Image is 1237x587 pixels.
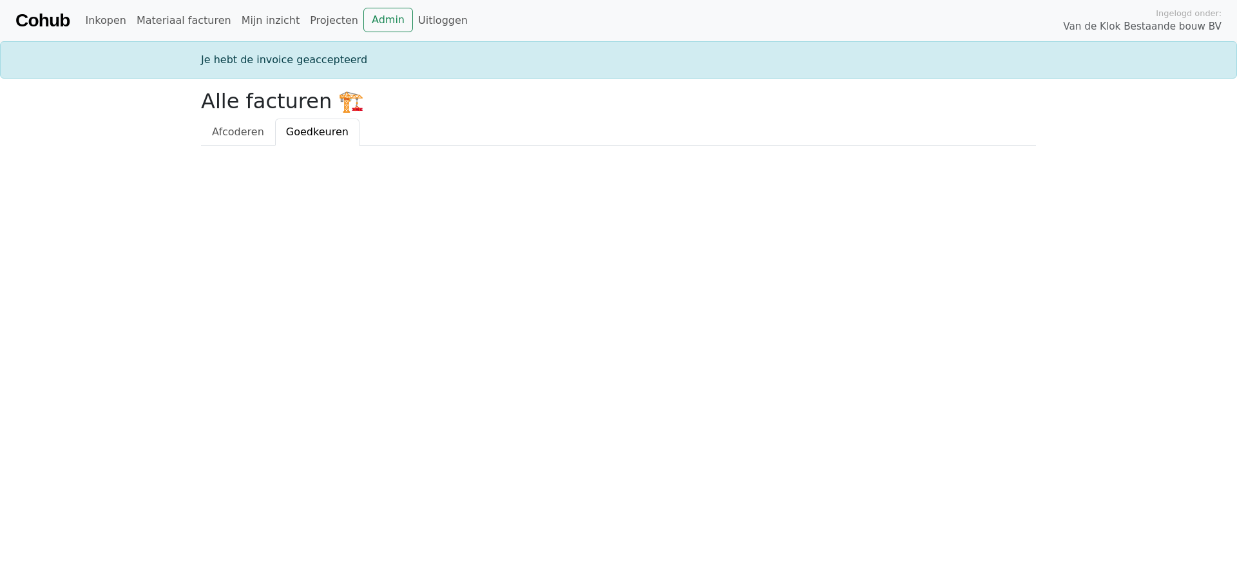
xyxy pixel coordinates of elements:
[275,119,360,146] a: Goedkeuren
[201,119,275,146] a: Afcoderen
[1156,7,1222,19] span: Ingelogd onder:
[363,8,413,32] a: Admin
[201,89,1036,113] h2: Alle facturen 🏗️
[1063,19,1222,34] span: Van de Klok Bestaande bouw BV
[413,8,473,34] a: Uitloggen
[15,5,70,36] a: Cohub
[212,126,264,138] span: Afcoderen
[80,8,131,34] a: Inkopen
[193,52,1044,68] div: Je hebt de invoice geaccepteerd
[236,8,305,34] a: Mijn inzicht
[305,8,363,34] a: Projecten
[131,8,236,34] a: Materiaal facturen
[286,126,349,138] span: Goedkeuren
